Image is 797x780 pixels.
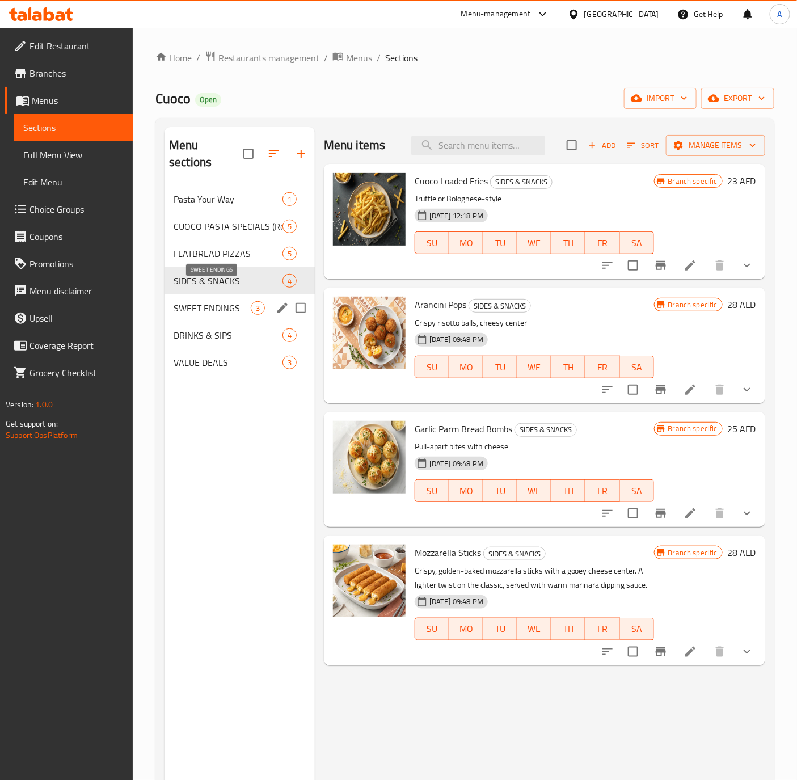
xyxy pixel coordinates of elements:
[174,247,282,260] div: FLATBREAD PIZZAS
[585,356,619,378] button: FR
[425,334,488,345] span: [DATE] 09:48 PM
[647,376,674,403] button: Branch-specific-item
[740,645,754,659] svg: Show Choices
[684,383,697,397] a: Edit menu item
[515,423,576,436] span: SIDES & SNACKS
[415,420,512,437] span: Garlic Parm Bread Bombs
[488,483,513,499] span: TU
[621,640,645,664] span: Select to update
[282,247,297,260] div: items
[484,547,545,560] span: SIDES & SNACKS
[155,86,191,111] span: Cuoco
[684,507,697,520] a: Edit menu item
[488,359,513,376] span: TU
[664,423,722,434] span: Branch specific
[6,428,78,442] a: Support.OpsPlatform
[454,359,479,376] span: MO
[620,618,654,640] button: SA
[483,479,517,502] button: TU
[733,376,761,403] button: show more
[594,638,621,665] button: sort-choices
[29,39,124,53] span: Edit Restaurant
[483,356,517,378] button: TU
[29,339,124,352] span: Coverage Report
[620,137,666,154] span: Sort items
[488,621,513,637] span: TU
[706,500,733,527] button: delete
[584,137,620,154] button: Add
[585,231,619,254] button: FR
[733,252,761,279] button: show more
[29,230,124,243] span: Coupons
[283,194,296,205] span: 1
[5,223,133,250] a: Coupons
[282,328,297,342] div: items
[625,483,650,499] span: SA
[515,423,577,437] div: SIDES & SNACKS
[195,95,221,104] span: Open
[425,458,488,469] span: [DATE] 09:48 PM
[29,257,124,271] span: Promotions
[517,618,551,640] button: WE
[706,638,733,665] button: delete
[483,547,546,560] div: SIDES & SNACKS
[415,192,654,206] p: Truffle or Bolognese-style
[522,359,547,376] span: WE
[621,378,645,402] span: Select to update
[283,330,296,341] span: 4
[5,359,133,386] a: Grocery Checklist
[251,303,264,314] span: 3
[165,185,315,213] div: Pasta Your Way1
[174,192,282,206] span: Pasta Your Way
[778,8,782,20] span: A
[590,483,615,499] span: FR
[14,114,133,141] a: Sections
[324,51,328,65] li: /
[165,294,315,322] div: SWEET ENDINGS3edit
[283,221,296,232] span: 5
[5,305,133,332] a: Upsell
[174,220,282,233] span: CUOCO PASTA SPECIALS (Ready-Made Favorites)
[727,297,756,313] h6: 28 AED
[733,638,761,665] button: show more
[415,172,488,189] span: Cuoco Loaded Fries
[283,357,296,368] span: 3
[282,220,297,233] div: items
[556,235,581,251] span: TH
[5,196,133,223] a: Choice Groups
[29,366,124,380] span: Grocery Checklist
[488,235,513,251] span: TU
[29,311,124,325] span: Upsell
[29,284,124,298] span: Menu disclaimer
[5,32,133,60] a: Edit Restaurant
[684,645,697,659] a: Edit menu item
[461,7,531,21] div: Menu-management
[590,621,615,637] span: FR
[174,328,282,342] span: DRINKS & SIPS
[666,135,765,156] button: Manage items
[385,51,418,65] span: Sections
[727,173,756,189] h6: 23 AED
[274,300,291,317] button: edit
[165,240,315,267] div: FLATBREAD PIZZAS5
[174,274,282,288] span: SIDES & SNACKS
[620,356,654,378] button: SA
[449,231,483,254] button: MO
[415,479,449,502] button: SU
[522,621,547,637] span: WE
[727,545,756,560] h6: 28 AED
[324,137,386,154] h2: Menu items
[584,8,659,20] div: [GEOGRAPHIC_DATA]
[14,168,133,196] a: Edit Menu
[420,621,445,637] span: SU
[625,621,650,637] span: SA
[332,50,372,65] a: Menus
[155,51,192,65] a: Home
[205,50,319,65] a: Restaurants management
[517,356,551,378] button: WE
[664,300,722,310] span: Branch specific
[415,564,654,592] p: Crispy, golden-baked mozzarella sticks with a gooey cheese center. A lighter twist on the classic...
[333,173,406,246] img: Cuoco Loaded Fries
[625,235,650,251] span: SA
